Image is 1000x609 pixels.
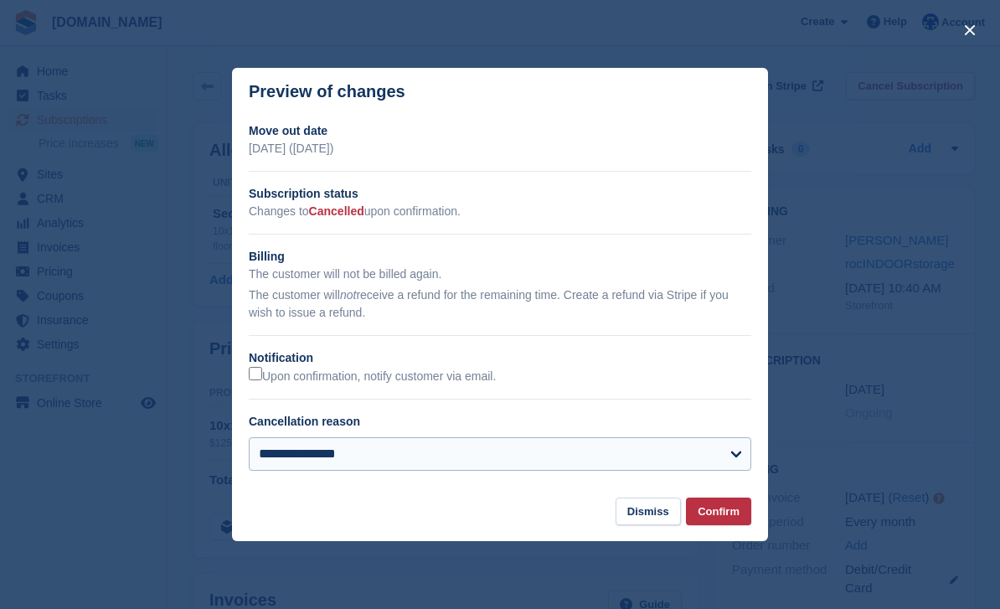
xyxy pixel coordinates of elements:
button: Confirm [686,498,751,525]
label: Upon confirmation, notify customer via email. [249,367,496,384]
p: Changes to upon confirmation. [249,203,751,220]
h2: Move out date [249,122,751,140]
h2: Notification [249,349,751,367]
h2: Subscription status [249,185,751,203]
button: Dismiss [616,498,681,525]
span: Cancelled [309,204,364,218]
h2: Billing [249,248,751,266]
input: Upon confirmation, notify customer via email. [249,367,262,380]
button: close [956,17,983,44]
p: The customer will not be billed again. [249,266,751,283]
label: Cancellation reason [249,415,360,428]
p: Preview of changes [249,82,405,101]
em: not [340,288,356,302]
p: [DATE] ([DATE]) [249,140,751,157]
p: The customer will receive a refund for the remaining time. Create a refund via Stripe if you wish... [249,286,751,322]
